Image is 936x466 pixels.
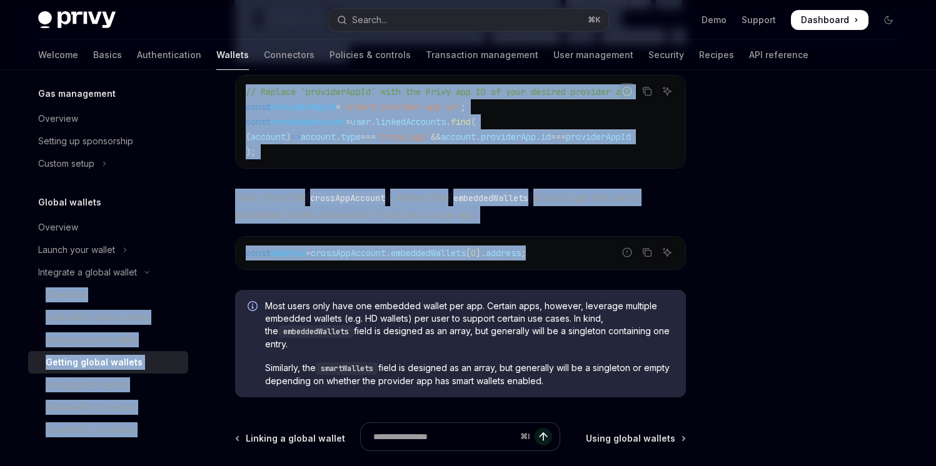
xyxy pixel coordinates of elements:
[426,40,538,70] a: Transaction management
[316,362,378,375] code: smartWallets
[541,131,551,142] span: id
[535,428,552,445] button: Send message
[246,101,271,112] span: const
[246,131,251,142] span: (
[699,40,734,70] a: Recipes
[466,247,471,259] span: [
[619,83,635,99] button: Report incorrect code
[588,15,601,25] span: ⌘ K
[471,247,476,259] span: 0
[28,152,188,175] button: Toggle Custom setup section
[265,300,673,350] span: Most users only have one embedded wallet per app. Certain apps, however, leverage multiple embedd...
[246,247,271,259] span: const
[441,131,476,142] span: account
[330,40,411,70] a: Policies & controls
[235,189,686,224] span: Next, from the , inspect the array to get the user’s embedded wallet address(es) from the source ...
[553,40,633,70] a: User management
[566,131,631,142] span: providerAppId
[448,191,533,205] code: embeddedWallets
[28,284,188,306] a: Overview
[291,131,301,142] span: =>
[521,247,526,259] span: ;
[248,301,260,314] svg: Info
[46,287,86,302] div: Overview
[46,355,143,370] div: Getting global wallets
[38,134,133,149] div: Setting up sponsorship
[251,131,286,142] span: account
[376,116,446,127] span: linkedAccounts
[351,116,371,127] span: user
[702,14,727,26] a: Demo
[878,10,898,30] button: Toggle dark mode
[216,40,249,70] a: Wallets
[286,131,291,142] span: )
[28,306,188,329] a: Login with a global wallet
[278,325,354,338] code: embeddedWallets
[46,422,135,437] div: Connectkit connector
[306,247,311,259] span: =
[749,40,808,70] a: API reference
[38,195,101,210] h5: Global wallets
[311,247,386,259] span: crossAppAccount
[305,191,390,205] code: crossAppAccount
[451,116,471,127] span: find
[38,220,78,235] div: Overview
[28,130,188,152] a: Setting up sponsorship
[361,131,376,142] span: ===
[28,107,188,130] a: Overview
[46,310,149,325] div: Login with a global wallet
[341,131,361,142] span: type
[46,400,136,415] div: Rainbowkit connector
[551,131,566,142] span: ===
[373,423,515,450] input: Ask a question...
[246,146,256,157] span: );
[336,101,341,112] span: =
[346,116,351,127] span: =
[659,244,675,260] button: Ask AI
[137,40,201,70] a: Authentication
[648,40,684,70] a: Security
[28,374,188,396] a: Using global wallets
[619,244,635,260] button: Report incorrect code
[28,216,188,239] a: Overview
[38,156,94,171] div: Custom setup
[471,116,476,127] span: (
[271,247,306,259] span: address
[38,265,137,280] div: Integrate a global wallet
[28,351,188,374] a: Getting global wallets
[476,131,481,142] span: .
[28,239,188,261] button: Toggle Launch your wallet section
[371,116,376,127] span: .
[38,242,115,257] div: Launch your wallet
[38,11,116,29] img: dark logo
[38,40,78,70] a: Welcome
[476,247,486,259] span: ].
[536,131,541,142] span: .
[246,86,631,97] span: // Replace `providerAppId` with the Privy app ID of your desired provider app
[791,10,868,30] a: Dashboard
[376,131,431,142] span: 'cross_app'
[246,116,271,127] span: const
[271,116,346,127] span: crossAppAccount
[486,247,521,259] span: address
[301,131,336,142] span: account
[264,40,315,70] a: Connectors
[446,116,451,127] span: .
[336,131,341,142] span: .
[328,9,608,31] button: Open search
[386,247,391,259] span: .
[28,419,188,441] a: Connectkit connector
[801,14,849,26] span: Dashboard
[28,329,188,351] a: Linking a global wallet
[93,40,122,70] a: Basics
[46,377,128,392] div: Using global wallets
[28,396,188,419] a: Rainbowkit connector
[742,14,776,26] a: Support
[639,244,655,260] button: Copy the contents from the code block
[431,131,441,142] span: &&
[265,362,673,387] span: Similarly, the field is designed as an array, but generally will be a singleton or empty dependin...
[461,101,466,112] span: ;
[481,131,536,142] span: providerApp
[352,12,387,27] div: Search...
[659,83,675,99] button: Ask AI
